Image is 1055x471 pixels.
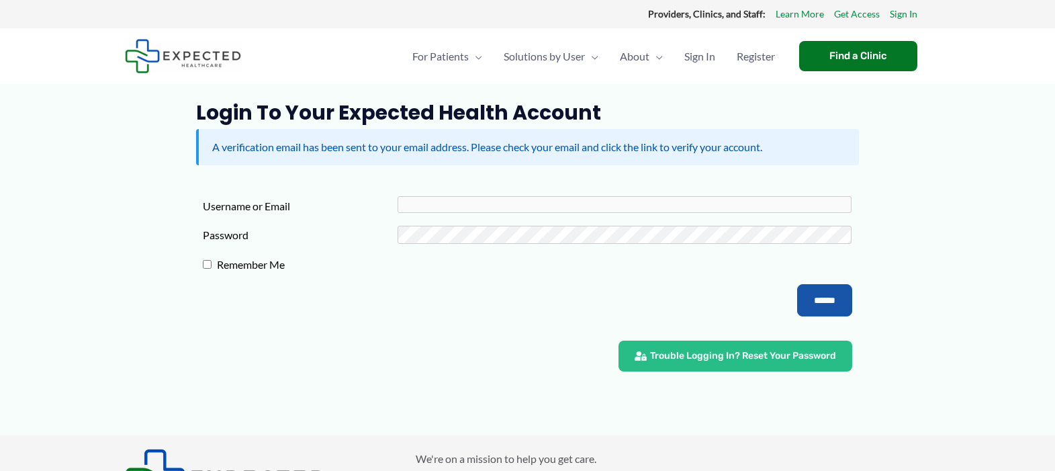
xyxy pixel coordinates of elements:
[618,341,852,372] a: Trouble Logging In? Reset Your Password
[203,225,398,245] label: Password
[890,5,917,23] a: Sign In
[469,33,482,80] span: Menu Toggle
[609,33,674,80] a: AboutMenu Toggle
[674,33,726,80] a: Sign In
[684,33,715,80] span: Sign In
[196,101,859,125] h1: Login to Your Expected Health Account
[726,33,786,80] a: Register
[650,351,836,361] span: Trouble Logging In? Reset Your Password
[416,449,931,469] p: We're on a mission to help you get care.
[493,33,609,80] a: Solutions by UserMenu Toggle
[203,196,398,216] label: Username or Email
[620,33,649,80] span: About
[834,5,880,23] a: Get Access
[585,33,598,80] span: Menu Toggle
[402,33,493,80] a: For PatientsMenu Toggle
[737,33,775,80] span: Register
[402,33,786,80] nav: Primary Site Navigation
[649,33,663,80] span: Menu Toggle
[412,33,469,80] span: For Patients
[212,255,406,275] label: Remember Me
[648,8,766,19] strong: Providers, Clinics, and Staff:
[799,41,917,71] a: Find a Clinic
[212,137,845,157] p: A verification email has been sent to your email address. Please check your email and click the l...
[504,33,585,80] span: Solutions by User
[776,5,824,23] a: Learn More
[125,39,241,73] img: Expected Healthcare Logo - side, dark font, small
